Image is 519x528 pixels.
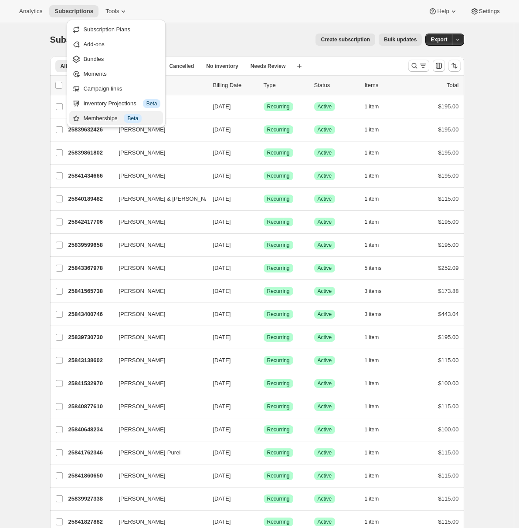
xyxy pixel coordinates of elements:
[479,8,500,15] span: Settings
[438,103,459,110] span: $195.00
[68,377,459,390] div: 25841532970[PERSON_NAME][DATE]SuccessRecurringSuccessActive1 item$100.00
[119,471,166,480] span: [PERSON_NAME]
[68,402,112,411] p: 25840877610
[423,5,463,17] button: Help
[315,34,375,46] button: Create subscription
[408,60,429,72] button: Search and filter results
[365,447,389,459] button: 1 item
[213,242,231,248] span: [DATE]
[438,195,459,202] span: $115.00
[213,195,231,202] span: [DATE]
[100,5,133,17] button: Tools
[213,472,231,479] span: [DATE]
[119,310,166,319] span: [PERSON_NAME]
[438,472,459,479] span: $115.00
[465,5,505,17] button: Settings
[213,426,231,433] span: [DATE]
[119,494,166,503] span: [PERSON_NAME]
[267,357,290,364] span: Recurring
[365,331,389,343] button: 1 item
[365,239,389,251] button: 1 item
[213,495,231,502] span: [DATE]
[68,448,112,457] p: 25841762346
[267,449,290,456] span: Recurring
[365,357,379,364] span: 1 item
[68,218,112,226] p: 25842417706
[68,308,459,320] div: 25843400746[PERSON_NAME][DATE]SuccessRecurringSuccessActive3 items$443.04
[438,172,459,179] span: $195.00
[213,149,231,156] span: [DATE]
[318,311,332,318] span: Active
[318,472,332,479] span: Active
[119,241,166,249] span: [PERSON_NAME]
[114,492,201,506] button: [PERSON_NAME]
[318,103,332,110] span: Active
[365,216,389,228] button: 1 item
[425,34,452,46] button: Export
[213,172,231,179] span: [DATE]
[206,63,238,70] span: No inventory
[114,284,201,298] button: [PERSON_NAME]
[438,449,459,456] span: $115.00
[68,494,112,503] p: 25839927338
[119,356,166,365] span: [PERSON_NAME]
[267,265,290,272] span: Recurring
[68,264,112,272] p: 25843367978
[68,354,459,367] div: 25843138602[PERSON_NAME][DATE]SuccessRecurringSuccessActive1 item$115.00
[318,380,332,387] span: Active
[83,99,160,108] div: Inventory Projections
[119,172,166,180] span: [PERSON_NAME]
[365,124,389,136] button: 1 item
[50,35,107,44] span: Subscriptions
[83,56,104,62] span: Bundles
[68,447,459,459] div: 25841762346[PERSON_NAME]-Purell[DATE]SuccessRecurringSuccessActive1 item$115.00
[438,357,459,363] span: $115.00
[146,100,157,107] span: Beta
[68,101,459,113] div: 25841008682[PERSON_NAME][DATE]SuccessRecurringSuccessActive1 item$195.00
[365,126,379,133] span: 1 item
[365,311,382,318] span: 3 items
[365,495,379,502] span: 1 item
[68,493,459,505] div: 25839927338[PERSON_NAME][DATE]SuccessRecurringSuccessActive1 item$115.00
[267,103,290,110] span: Recurring
[318,403,332,410] span: Active
[438,149,459,156] span: $195.00
[365,334,379,341] span: 1 item
[365,424,389,436] button: 1 item
[68,424,459,436] div: 25840648234[PERSON_NAME][DATE]SuccessRecurringSuccessActive1 item$100.00
[438,288,459,294] span: $173.88
[69,81,163,95] button: Campaign links
[213,103,231,110] span: [DATE]
[318,149,332,156] span: Active
[365,103,379,110] span: 1 item
[213,265,231,271] span: [DATE]
[447,81,458,90] p: Total
[68,147,459,159] div: 25839861802[PERSON_NAME][DATE]SuccessRecurringSuccessActive1 item$195.00
[83,85,122,92] span: Campaign links
[267,403,290,410] span: Recurring
[213,518,231,525] span: [DATE]
[68,331,459,343] div: 25839730730[PERSON_NAME][DATE]SuccessRecurringSuccessActive1 item$195.00
[365,308,391,320] button: 3 items
[318,518,332,525] span: Active
[365,403,379,410] span: 1 item
[69,37,163,51] button: Add-ons
[68,356,112,365] p: 25843138602
[267,334,290,341] span: Recurring
[433,60,445,72] button: Customize table column order and visibility
[267,149,290,156] span: Recurring
[68,216,459,228] div: 25842417706[PERSON_NAME][DATE]SuccessRecurringSuccessActive1 item$195.00
[68,287,112,296] p: 25841565738
[69,111,163,125] button: Memberships
[68,333,112,342] p: 25839730730
[83,71,106,77] span: Moments
[318,334,332,341] span: Active
[267,380,290,387] span: Recurring
[114,400,201,414] button: [PERSON_NAME]
[105,8,119,15] span: Tools
[69,67,163,81] button: Moments
[213,288,231,294] span: [DATE]
[318,172,332,179] span: Active
[127,115,138,122] span: Beta
[365,380,379,387] span: 1 item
